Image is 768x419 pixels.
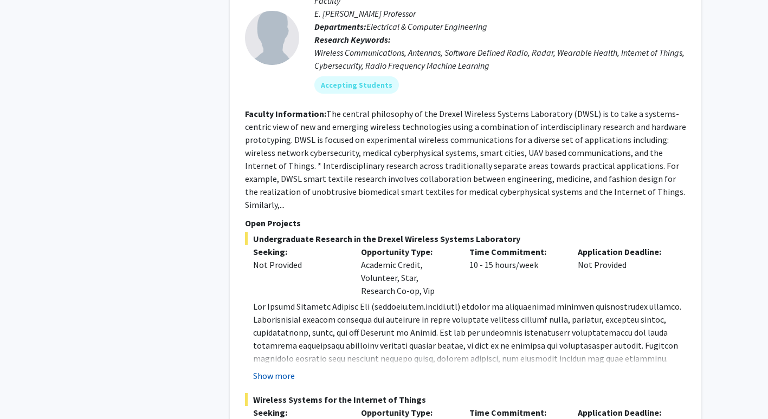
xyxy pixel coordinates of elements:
[245,108,686,210] fg-read-more: The central philosophy of the Drexel Wireless Systems Laboratory (DWSL) is to take a systems-cent...
[469,245,562,258] p: Time Commitment:
[253,369,295,382] button: Show more
[245,217,686,230] p: Open Projects
[461,245,570,297] div: 10 - 15 hours/week
[245,232,686,245] span: Undergraduate Research in the Drexel Wireless Systems Laboratory
[353,245,461,297] div: Academic Credit, Volunteer, Star, Research Co-op, Vip
[245,393,686,406] span: Wireless Systems for the Internet of Things
[314,7,686,20] p: E. [PERSON_NAME] Professor
[361,245,453,258] p: Opportunity Type:
[314,34,391,45] b: Research Keywords:
[469,406,562,419] p: Time Commitment:
[314,21,366,32] b: Departments:
[361,406,453,419] p: Opportunity Type:
[366,21,487,32] span: Electrical & Computer Engineering
[253,258,345,271] div: Not Provided
[253,406,345,419] p: Seeking:
[578,245,670,258] p: Application Deadline:
[578,406,670,419] p: Application Deadline:
[570,245,678,297] div: Not Provided
[314,76,399,94] mat-chip: Accepting Students
[245,108,326,119] b: Faculty Information:
[8,370,46,411] iframe: Chat
[314,46,686,72] div: Wireless Communications, Antennas, Software Defined Radio, Radar, Wearable Health, Internet of Th...
[253,245,345,258] p: Seeking:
